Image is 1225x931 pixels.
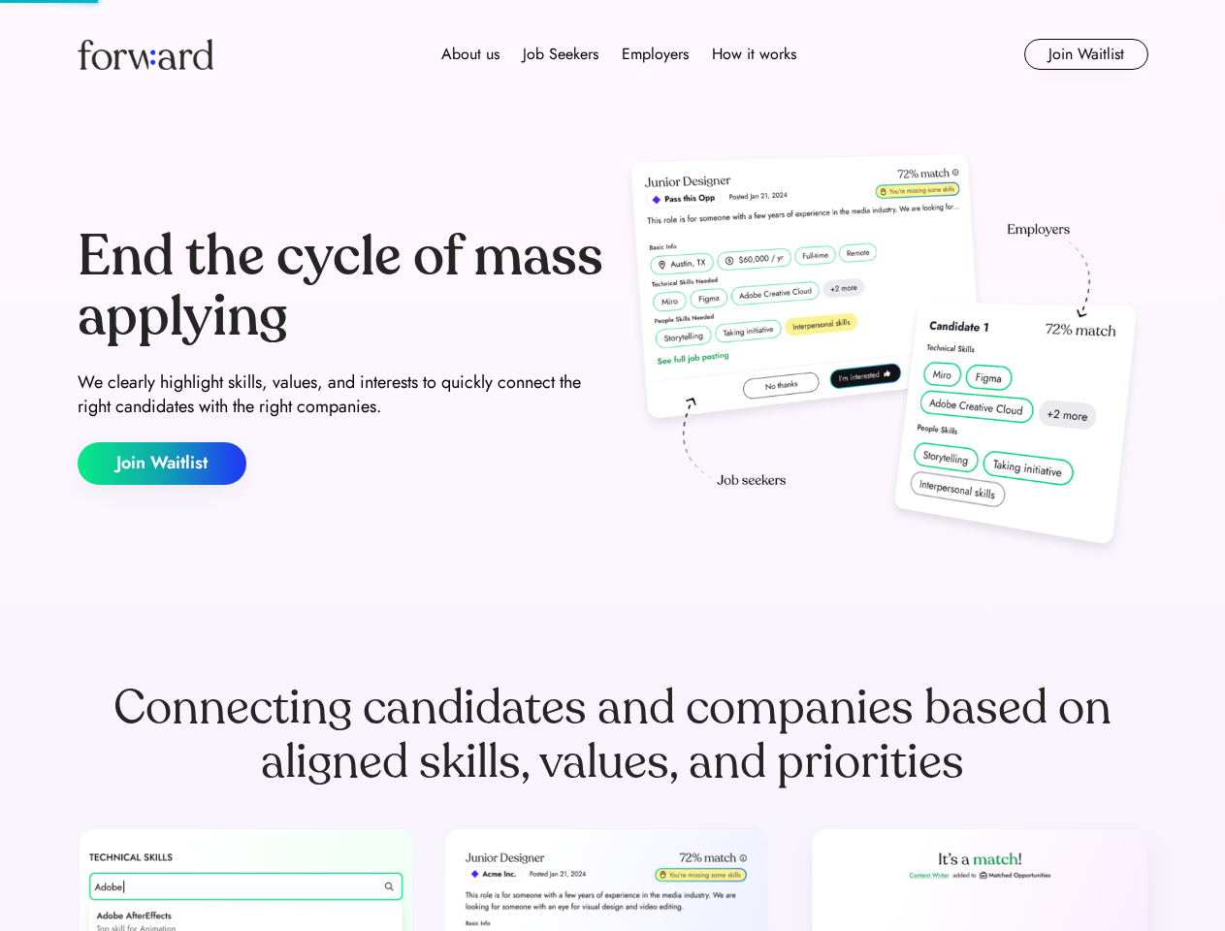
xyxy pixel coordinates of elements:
div: End the cycle of mass applying [78,227,605,346]
button: Join Waitlist [1024,39,1148,70]
div: We clearly highlight skills, values, and interests to quickly connect the right candidates with t... [78,370,605,419]
div: How it works [712,43,796,66]
img: Forward logo [78,39,213,70]
button: Join Waitlist [78,442,246,485]
div: Job Seekers [523,43,598,66]
div: Connecting candidates and companies based on aligned skills, values, and priorities [78,681,1148,789]
img: hero-image.png [621,147,1148,564]
div: About us [441,43,500,66]
div: Employers [622,43,689,66]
